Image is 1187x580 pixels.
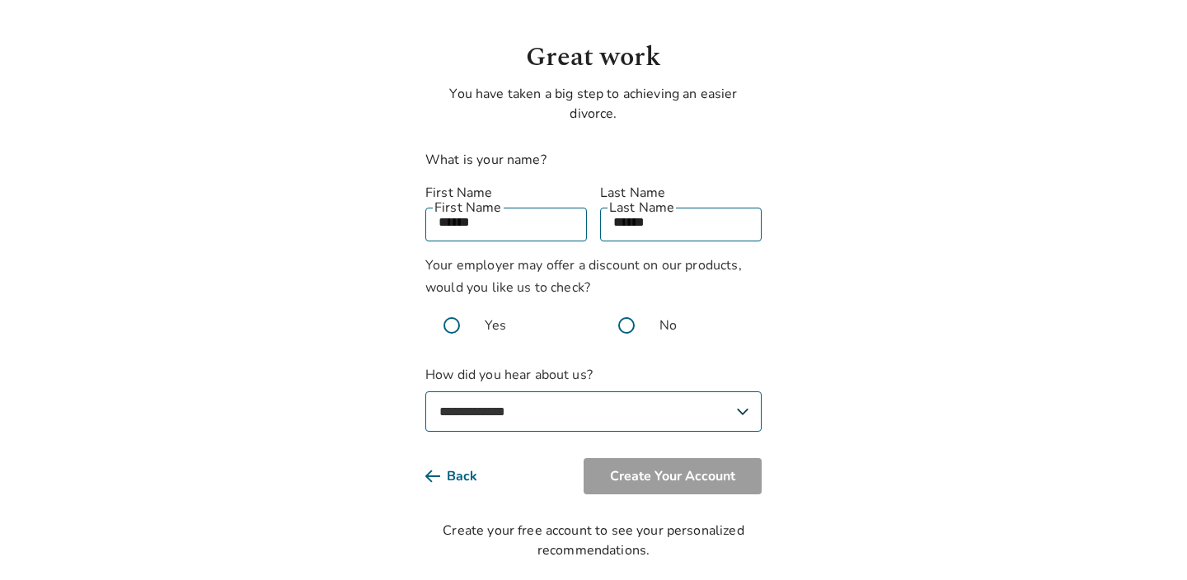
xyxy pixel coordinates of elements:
[425,38,762,77] h1: Great work
[425,365,762,432] label: How did you hear about us?
[425,84,762,124] p: You have taken a big step to achieving an easier divorce.
[584,458,762,494] button: Create Your Account
[425,256,742,297] span: Your employer may offer a discount on our products, would you like us to check?
[425,391,762,432] select: How did you hear about us?
[425,458,504,494] button: Back
[1105,501,1187,580] iframe: Chat Widget
[425,521,762,560] div: Create your free account to see your personalized recommendations.
[425,151,547,169] label: What is your name?
[600,183,762,203] label: Last Name
[425,183,587,203] label: First Name
[659,316,677,335] span: No
[485,316,506,335] span: Yes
